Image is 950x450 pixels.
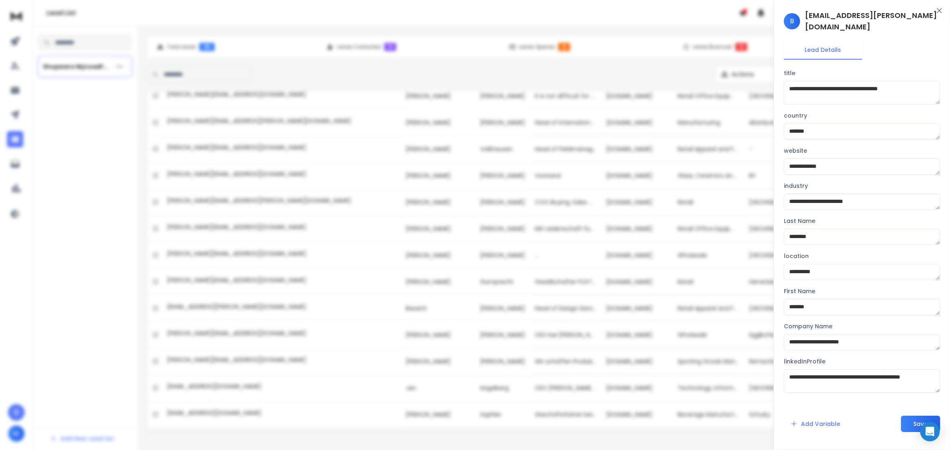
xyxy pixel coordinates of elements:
[901,416,940,432] button: Save
[784,41,862,60] button: Lead Details
[784,113,807,118] label: country
[784,183,808,189] label: industry
[784,13,800,29] span: B
[805,10,940,33] h1: [EMAIL_ADDRESS][PERSON_NAME][DOMAIN_NAME]
[784,218,815,224] label: Last Name
[920,422,940,441] div: Open Intercom Messenger
[784,359,825,364] label: linkedInProfile
[784,323,832,329] label: Company Name
[784,253,809,259] label: location
[784,70,795,76] label: title
[784,148,807,154] label: website
[784,416,847,432] button: Add Variable
[784,288,815,294] label: First Name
